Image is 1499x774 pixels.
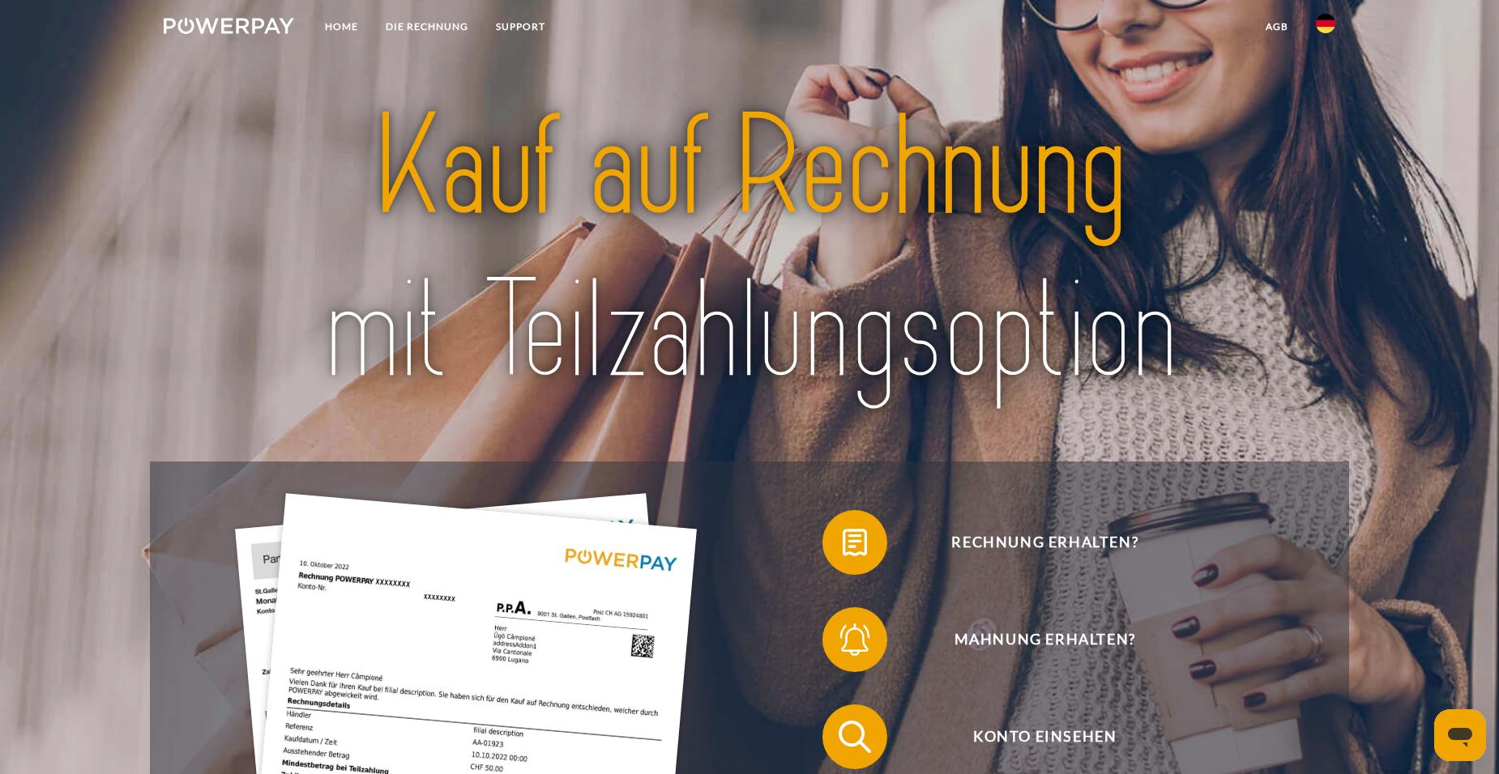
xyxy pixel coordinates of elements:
[311,12,372,41] a: Home
[847,510,1244,575] span: Rechnung erhalten?
[164,18,294,34] img: logo-powerpay-white.svg
[847,704,1244,769] span: Konto einsehen
[835,522,875,563] img: qb_bill.svg
[835,717,875,757] img: qb_search.svg
[822,607,1244,672] button: Mahnung erhalten?
[835,619,875,660] img: qb_bell.svg
[1252,12,1302,41] a: agb
[221,78,1277,422] img: title-powerpay_de.svg
[822,704,1244,769] button: Konto einsehen
[822,510,1244,575] button: Rechnung erhalten?
[1434,709,1486,761] iframe: Schaltfläche zum Öffnen des Messaging-Fensters
[482,12,559,41] a: SUPPORT
[1316,14,1335,33] img: de
[372,12,482,41] a: DIE RECHNUNG
[847,607,1244,672] span: Mahnung erhalten?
